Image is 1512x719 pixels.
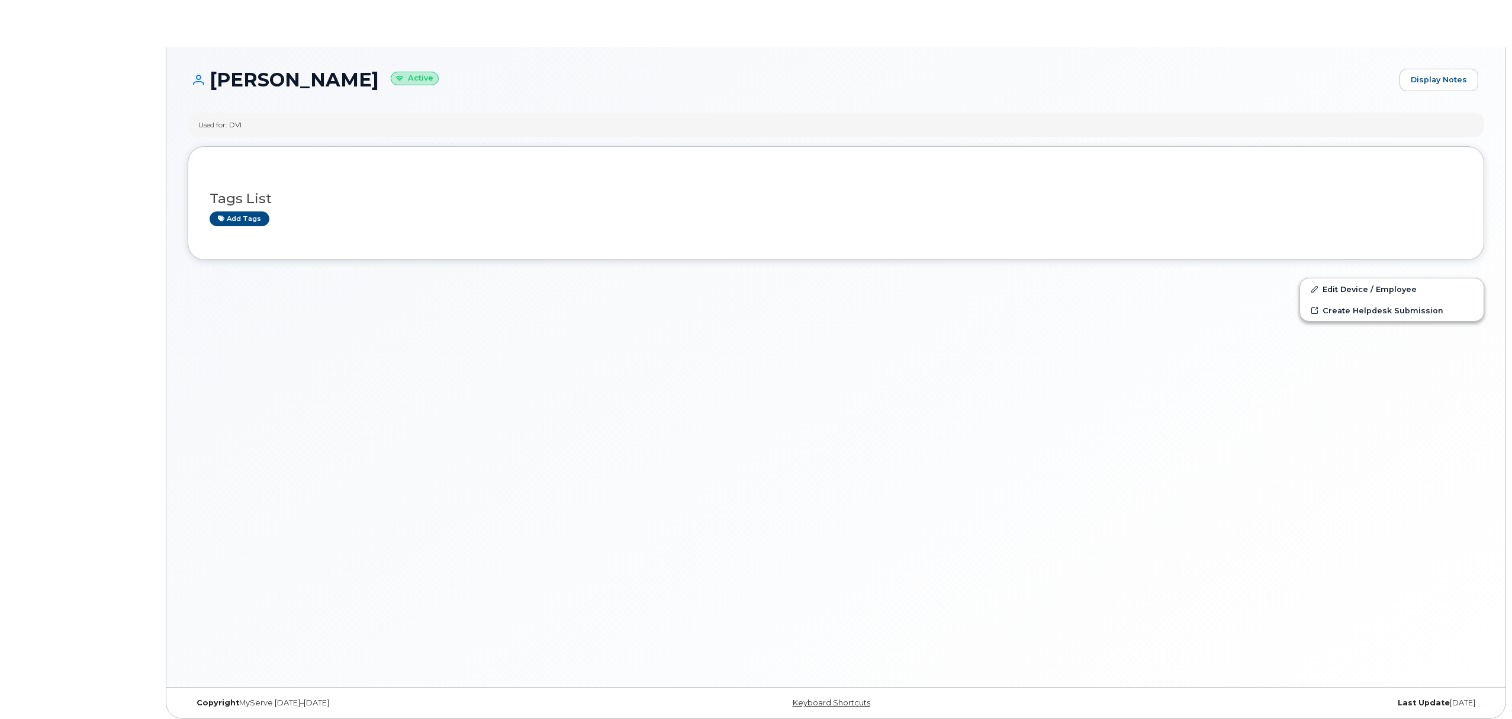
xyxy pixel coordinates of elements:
[188,698,620,708] div: MyServe [DATE]–[DATE]
[1400,69,1478,91] a: Display Notes
[1300,300,1484,321] a: Create Helpdesk Submission
[1300,278,1484,300] a: Edit Device / Employee
[210,211,269,226] a: Add tags
[1398,698,1450,707] strong: Last Update
[198,120,242,130] div: Used for: DVI
[188,69,1394,90] h1: [PERSON_NAME]
[197,698,239,707] strong: Copyright
[793,698,870,707] a: Keyboard Shortcuts
[391,72,439,85] small: Active
[1052,698,1484,708] div: [DATE]
[210,191,1462,206] h3: Tags List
